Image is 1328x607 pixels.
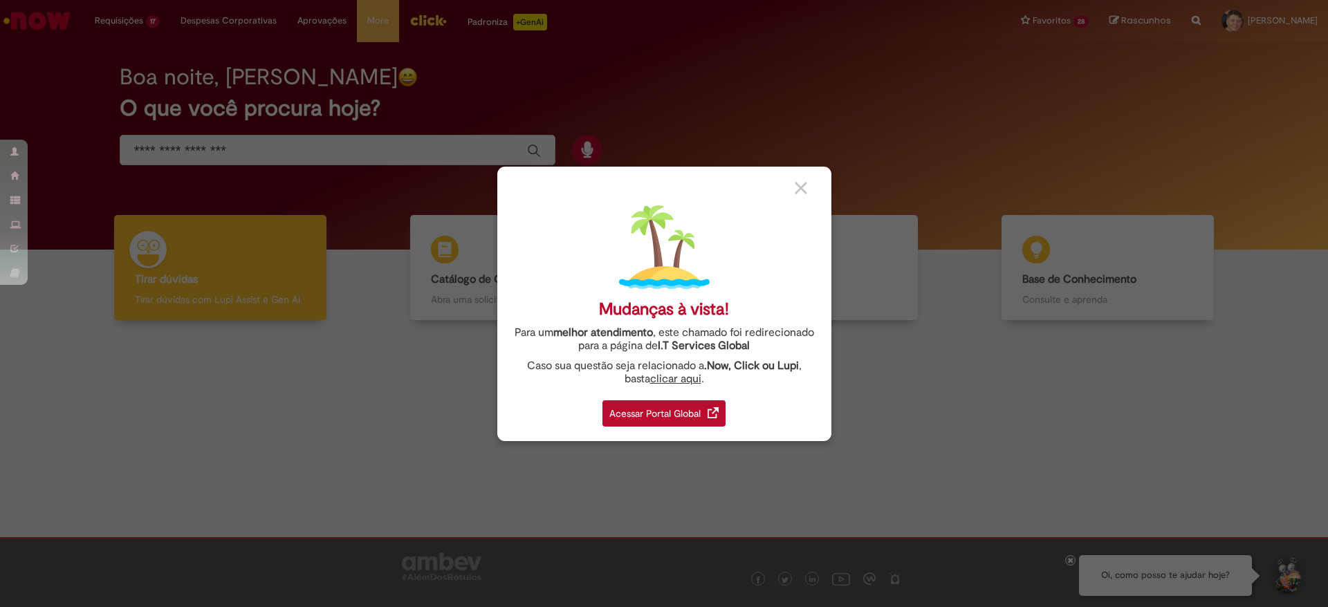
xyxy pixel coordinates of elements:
div: Acessar Portal Global [602,400,726,427]
strong: melhor atendimento [553,326,653,339]
img: island.png [619,202,710,292]
a: Acessar Portal Global [602,393,726,427]
div: Para um , este chamado foi redirecionado para a página de [508,326,821,353]
div: Caso sua questão seja relacionado a , basta . [508,359,821,386]
strong: .Now, Click ou Lupi [704,359,799,373]
a: I.T Services Global [658,331,750,353]
a: clicar aqui [650,364,701,386]
div: Mudanças à vista! [599,299,729,319]
img: close_button_grey.png [795,182,807,194]
img: redirect_link.png [708,407,719,418]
